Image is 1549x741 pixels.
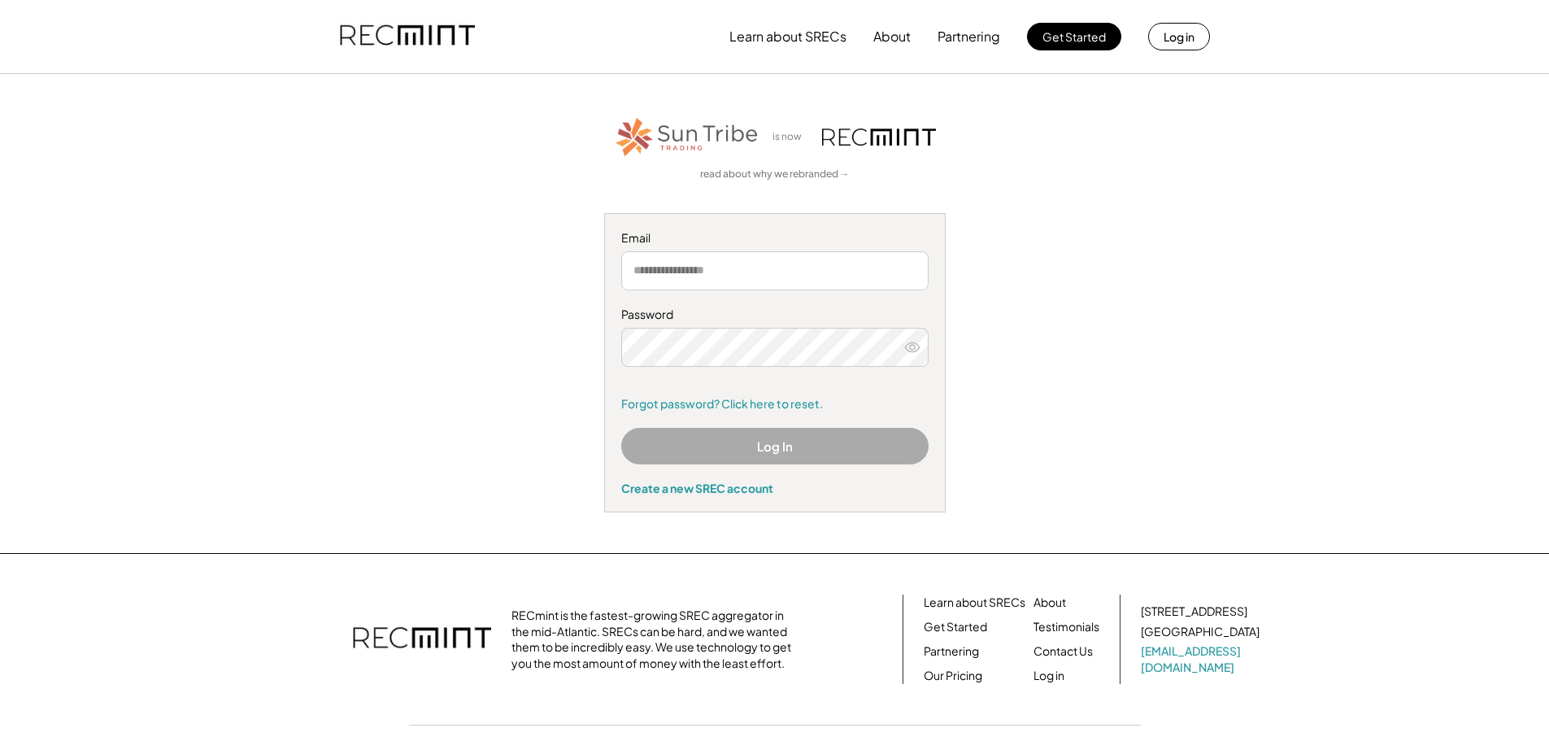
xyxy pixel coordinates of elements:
a: read about why we rebranded → [700,168,850,181]
a: Learn about SRECs [924,595,1025,611]
a: [EMAIL_ADDRESS][DOMAIN_NAME] [1141,643,1263,675]
div: is now [768,130,814,144]
a: About [1033,595,1066,611]
a: Our Pricing [924,668,982,684]
button: Get Started [1027,23,1121,50]
div: [STREET_ADDRESS] [1141,604,1247,620]
a: Get Started [924,619,987,635]
a: Testimonials [1033,619,1099,635]
button: Log in [1148,23,1210,50]
a: Contact Us [1033,643,1093,660]
div: Email [621,230,929,246]
div: Create a new SREC account [621,481,929,495]
a: Log in [1033,668,1064,684]
button: About [873,20,911,53]
button: Partnering [938,20,1000,53]
button: Learn about SRECs [729,20,846,53]
div: RECmint is the fastest-growing SREC aggregator in the mid-Atlantic. SRECs can be hard, and we wan... [511,608,800,671]
button: Log In [621,428,929,464]
a: Partnering [924,643,979,660]
img: STT_Horizontal_Logo%2B-%2BColor.png [614,115,760,159]
div: Password [621,307,929,323]
div: [GEOGRAPHIC_DATA] [1141,624,1260,640]
img: recmint-logotype%403x.png [353,611,491,668]
img: recmint-logotype%403x.png [340,9,475,64]
img: recmint-logotype%403x.png [822,129,936,146]
a: Forgot password? Click here to reset. [621,396,929,412]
